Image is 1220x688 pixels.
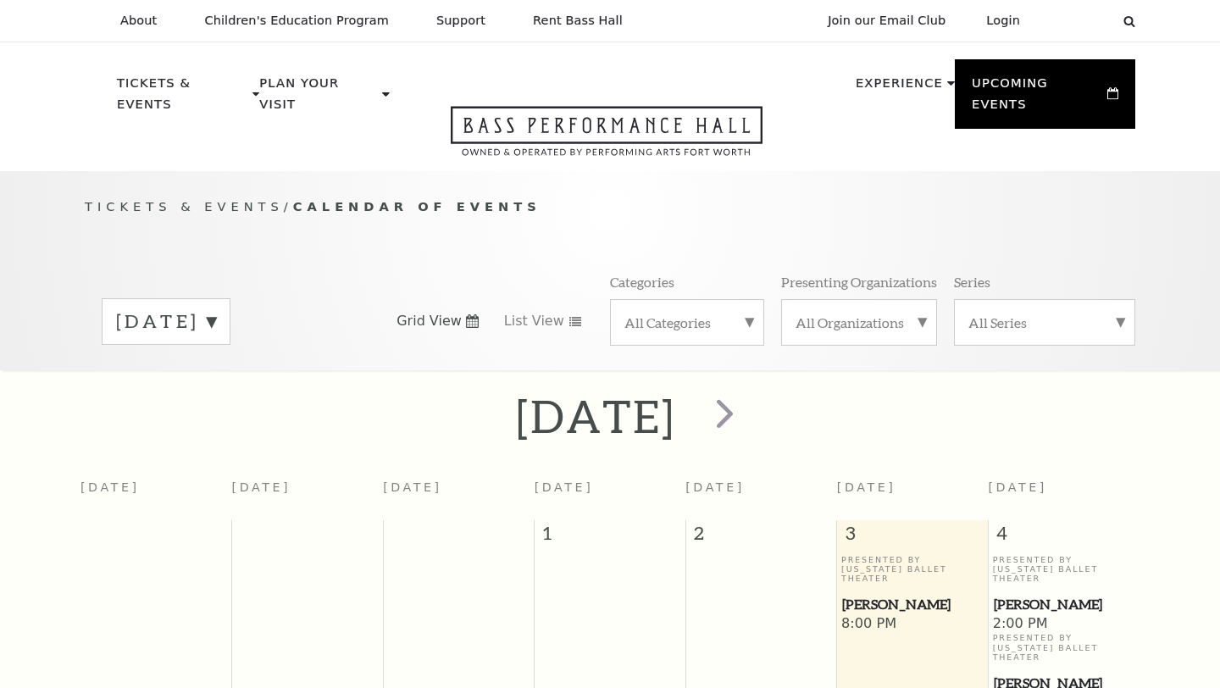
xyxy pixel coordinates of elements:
th: [DATE] [232,470,384,520]
label: All Categories [624,313,750,331]
p: Support [436,14,485,28]
span: [PERSON_NAME] [994,594,1135,615]
p: Presented By [US_STATE] Ballet Theater [993,633,1136,662]
p: Presenting Organizations [781,273,937,291]
span: [PERSON_NAME] [842,594,983,615]
span: [DATE] [837,480,896,494]
span: [DATE] [535,480,594,494]
p: Upcoming Events [972,73,1103,125]
select: Select: [1047,13,1107,29]
p: Plan Your Visit [259,73,378,125]
h2: [DATE] [516,389,676,443]
span: List View [504,312,564,330]
span: 4 [989,520,1140,554]
p: Experience [856,73,943,103]
span: Grid View [396,312,462,330]
p: Rent Bass Hall [533,14,623,28]
th: [DATE] [80,470,232,520]
span: 3 [837,520,988,554]
p: Children's Education Program [204,14,389,28]
span: 2 [686,520,837,554]
p: About [120,14,157,28]
span: [DATE] [685,480,745,494]
th: [DATE] [383,470,535,520]
label: [DATE] [116,308,216,335]
span: Tickets & Events [85,199,284,214]
p: Tickets & Events [117,73,248,125]
span: 2:00 PM [993,615,1136,634]
label: All Series [968,313,1121,331]
p: Series [954,273,990,291]
label: All Organizations [796,313,923,331]
span: 8:00 PM [841,615,984,634]
button: next [692,386,754,447]
p: / [85,197,1135,218]
p: Presented By [US_STATE] Ballet Theater [841,555,984,584]
p: Categories [610,273,674,291]
span: [DATE] [988,480,1047,494]
p: Presented By [US_STATE] Ballet Theater [993,555,1136,584]
span: 1 [535,520,685,554]
span: Calendar of Events [293,199,541,214]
